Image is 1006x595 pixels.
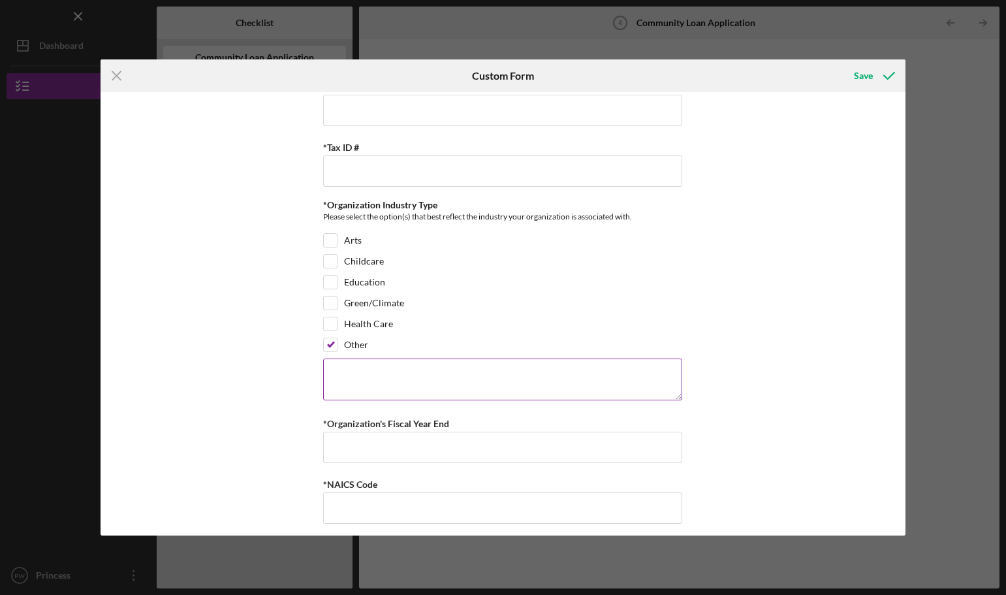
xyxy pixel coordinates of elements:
[344,276,385,289] label: Education
[841,63,905,89] button: Save
[344,317,393,330] label: Health Care
[472,70,534,82] h6: Custom Form
[323,200,682,210] div: *Organization Industry Type
[323,418,449,429] label: *Organization's Fiscal Year End
[344,234,362,247] label: Arts
[854,63,873,89] div: Save
[344,338,368,351] label: Other
[323,142,359,153] label: *Tax ID #
[344,297,404,310] label: Green/Climate
[323,210,682,227] div: Please select the option(s) that best reflect the industry your organization is associated with.
[323,479,377,490] label: *NAICS Code
[323,81,431,92] label: *Borrower Phone Number
[344,255,384,268] label: Childcare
